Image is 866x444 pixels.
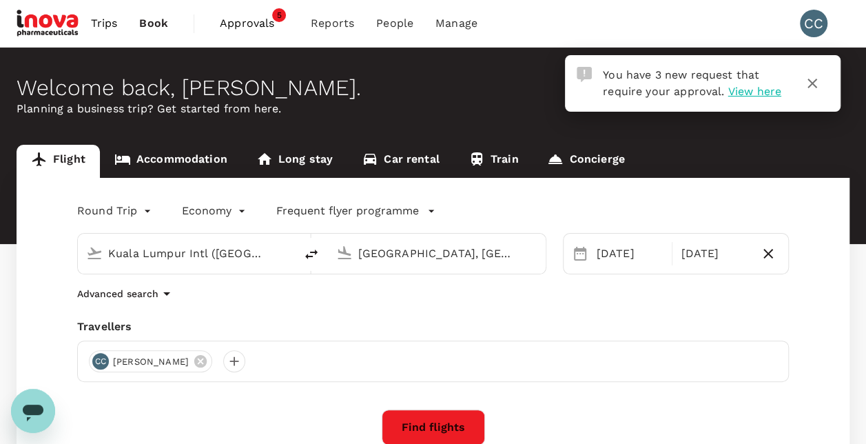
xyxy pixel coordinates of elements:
[358,243,516,264] input: Going to
[77,319,789,335] div: Travellers
[435,15,477,32] span: Manage
[17,75,849,101] div: Welcome back , [PERSON_NAME] .
[577,67,592,82] img: Approval Request
[276,203,419,219] p: Frequent flyer programme
[347,145,454,178] a: Car rental
[242,145,347,178] a: Long stay
[311,15,354,32] span: Reports
[603,68,759,98] span: You have 3 new request that require your approval.
[17,8,80,39] img: iNova Pharmaceuticals
[89,350,212,372] div: CC[PERSON_NAME]
[92,353,109,370] div: CC
[17,101,849,117] p: Planning a business trip? Get started from here.
[454,145,533,178] a: Train
[91,15,118,32] span: Trips
[182,200,249,222] div: Economy
[272,8,286,22] span: 5
[800,10,827,37] div: CC
[139,15,168,32] span: Book
[376,15,413,32] span: People
[11,389,55,433] iframe: Button to launch messaging window
[105,355,197,369] span: [PERSON_NAME]
[77,200,154,222] div: Round Trip
[728,85,781,98] span: View here
[533,145,639,178] a: Concierge
[285,252,288,254] button: Open
[220,15,289,32] span: Approvals
[17,145,100,178] a: Flight
[108,243,266,264] input: Depart from
[77,287,158,301] p: Advanced search
[276,203,435,219] button: Frequent flyer programme
[591,240,670,268] div: [DATE]
[100,145,242,178] a: Accommodation
[536,252,539,254] button: Open
[295,238,328,271] button: delete
[77,285,175,302] button: Advanced search
[675,240,754,268] div: [DATE]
